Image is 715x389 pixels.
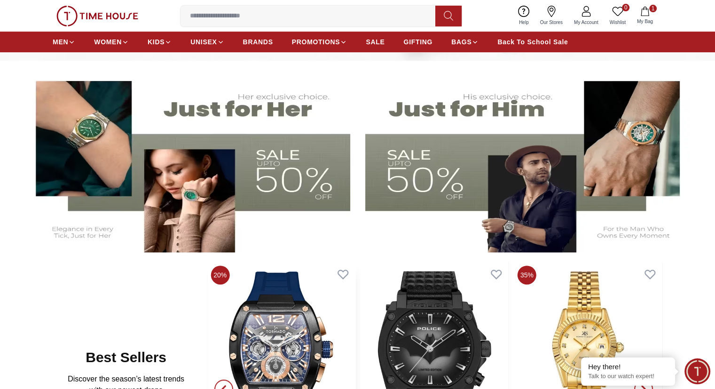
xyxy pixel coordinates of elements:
span: Back To School Sale [497,37,568,47]
img: Women's Watches Banner [23,70,350,252]
span: UNISEX [190,37,217,47]
a: Back To School Sale [497,33,568,50]
span: 0 [622,4,629,11]
a: GIFTING [403,33,432,50]
span: Our Stores [536,19,566,26]
img: Men's Watches Banner [365,70,693,252]
span: 1 [649,5,657,12]
a: WOMEN [94,33,129,50]
span: Help [515,19,533,26]
h2: Best Sellers [86,349,166,366]
a: BRANDS [243,33,273,50]
div: Chat Widget [684,358,710,384]
span: BRANDS [243,37,273,47]
span: BAGS [451,37,471,47]
img: ... [56,6,138,26]
span: My Bag [633,18,657,25]
span: SALE [366,37,385,47]
p: Talk to our watch expert! [588,373,668,381]
a: Our Stores [534,4,568,28]
a: PROMOTIONS [292,33,347,50]
a: Help [513,4,534,28]
a: SALE [366,33,385,50]
a: 0Wishlist [604,4,631,28]
span: KIDS [148,37,165,47]
span: WOMEN [94,37,122,47]
a: BAGS [451,33,479,50]
a: KIDS [148,33,172,50]
a: MEN [53,33,75,50]
span: Wishlist [606,19,629,26]
button: 1My Bag [631,5,659,27]
a: UNISEX [190,33,224,50]
span: 35% [518,266,536,284]
div: Hey there! [588,362,668,372]
span: My Account [570,19,602,26]
span: GIFTING [403,37,432,47]
span: PROMOTIONS [292,37,340,47]
span: MEN [53,37,68,47]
